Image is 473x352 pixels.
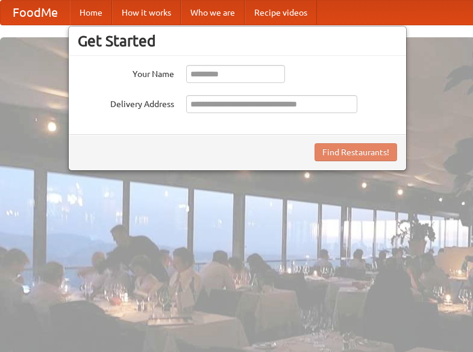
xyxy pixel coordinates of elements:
[112,1,181,25] a: How it works
[245,1,317,25] a: Recipe videos
[181,1,245,25] a: Who we are
[78,95,174,110] label: Delivery Address
[70,1,112,25] a: Home
[78,32,397,50] h3: Get Started
[315,143,397,161] button: Find Restaurants!
[1,1,70,25] a: FoodMe
[78,65,174,80] label: Your Name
